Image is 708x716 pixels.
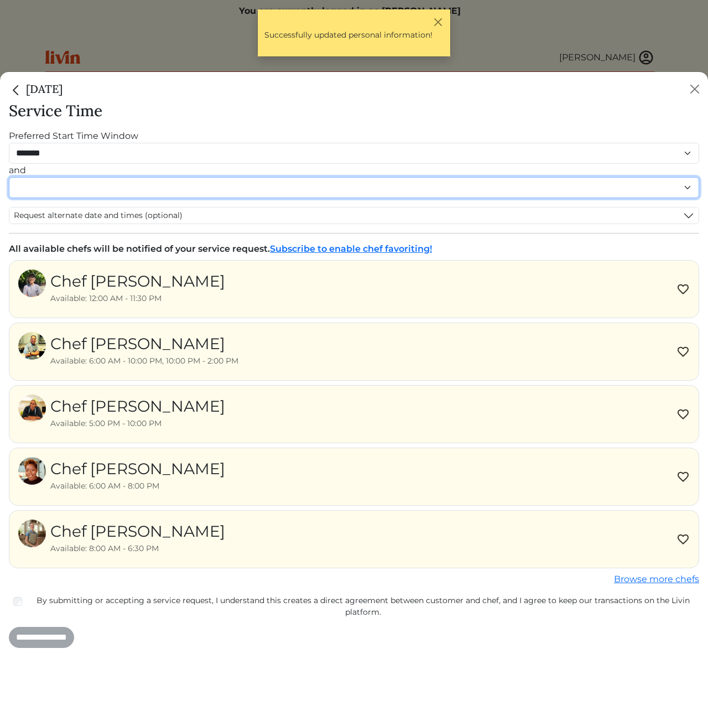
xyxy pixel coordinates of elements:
a: Chef [PERSON_NAME] Available: 6:00 AM - 8:00 PM [18,457,225,496]
img: back_caret-0738dc900bf9763b5e5a40894073b948e17d9601fd527fca9689b06ce300169f.svg [9,83,23,97]
div: Chef [PERSON_NAME] [50,520,225,543]
img: heart_no_fill-48930e137196cddbfb08493a22f0c54f36344ca9e8def7d987276f91c48d3417.svg [676,408,690,421]
div: Available: 6:00 AM - 10:00 PM, 10:00 PM - 2:00 PM [50,355,238,367]
img: heart_no_fill-48930e137196cddbfb08493a22f0c54f36344ca9e8def7d987276f91c48d3417.svg [676,533,690,546]
a: Browse more chefs [614,574,699,584]
div: Chef [PERSON_NAME] [50,332,238,355]
img: heart_no_fill-48930e137196cddbfb08493a22f0c54f36344ca9e8def7d987276f91c48d3417.svg [676,345,690,359]
img: heart_no_fill-48930e137196cddbfb08493a22f0c54f36344ca9e8def7d987276f91c48d3417.svg [676,283,690,296]
label: By submitting or accepting a service request, I understand this creates a direct agreement betwee... [27,595,699,618]
a: Chef [PERSON_NAME] Available: 12:00 AM - 11:30 PM [18,269,225,309]
div: Available: 8:00 AM - 6:30 PM [50,543,225,554]
span: Request alternate date and times (optional) [14,210,183,221]
h3: Service Time [9,102,699,121]
div: Chef [PERSON_NAME] [50,395,225,418]
div: Available: 5:00 PM - 10:00 PM [50,418,225,429]
p: Successfully updated personal information! [264,29,444,41]
img: b64703ed339b54c2c4b6dc4b178d5e4b [18,520,46,547]
img: 5a21b482cd3af3d9a04b3ee68c617dfc [18,457,46,485]
label: and [9,164,26,177]
button: Close [432,16,444,28]
img: 91442e3f16195a2a97bbcd72fe91d28b [18,395,46,422]
a: Chef [PERSON_NAME] Available: 6:00 AM - 10:00 PM, 10:00 PM - 2:00 PM [18,332,238,371]
a: Chef [PERSON_NAME] Available: 8:00 AM - 6:30 PM [18,520,225,559]
img: acb77dff60e864388ffc18095fbd611c [18,332,46,360]
div: Available: 6:00 AM - 8:00 PM [50,480,225,492]
h5: [DATE] [9,81,63,97]
div: All available chefs will be notified of your service request. [9,242,699,256]
img: heart_no_fill-48930e137196cddbfb08493a22f0c54f36344ca9e8def7d987276f91c48d3417.svg [676,470,690,484]
a: Chef [PERSON_NAME] Available: 5:00 PM - 10:00 PM [18,395,225,434]
div: Chef [PERSON_NAME] [50,457,225,480]
label: Preferred Start Time Window [9,129,138,143]
div: Chef [PERSON_NAME] [50,269,225,293]
img: 871ee6683022076ced1d290ee243672a [18,269,46,297]
button: Request alternate date and times (optional) [9,207,699,224]
div: Available: 12:00 AM - 11:30 PM [50,293,225,304]
a: Subscribe to enable chef favoriting! [270,243,432,254]
a: Close [9,82,26,96]
button: Close [686,80,704,98]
